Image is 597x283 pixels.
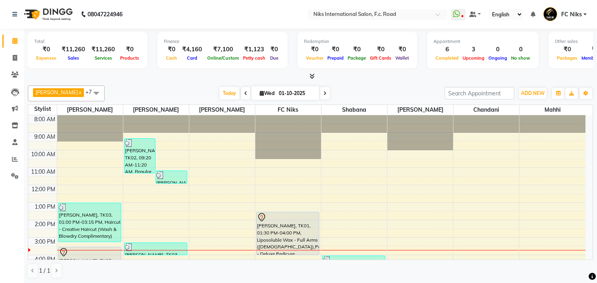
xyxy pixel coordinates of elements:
[304,38,411,45] div: Redemption
[519,105,585,115] span: Mahhi
[205,55,241,61] span: Online/Custom
[393,45,411,54] div: ₹0
[58,45,88,54] div: ₹11,260
[34,38,141,45] div: Total
[33,203,57,211] div: 1:00 PM
[257,212,319,255] div: [PERSON_NAME], TK01, 01:30 PM-04:00 PM, Liposoluble Wax - Full Arms ([DEMOGRAPHIC_DATA]),Pedicure...
[268,55,280,61] span: Due
[519,88,546,99] button: ADD NEW
[555,55,579,61] span: Packages
[461,45,486,54] div: 3
[325,45,346,54] div: ₹0
[486,45,509,54] div: 0
[434,45,461,54] div: 6
[255,105,321,115] span: FC Niks
[123,105,189,115] span: [PERSON_NAME]
[118,55,141,61] span: Products
[509,55,532,61] span: No show
[555,45,579,54] div: ₹0
[276,87,316,99] input: 2025-10-01
[93,55,114,61] span: Services
[29,168,57,176] div: 11:00 AM
[323,256,385,268] div: [PERSON_NAME], TK03, 04:00 PM-04:45 PM, Haircut - Creative Haircut (Wash & Blowdry Complimentary)...
[521,90,544,96] span: ADD NEW
[434,55,461,61] span: Completed
[33,115,57,124] div: 8:00 AM
[33,255,57,264] div: 4:00 PM
[124,139,156,173] div: [PERSON_NAME], TK02, 09:20 AM-11:20 AM, Regular Color Highlights - Long ([DEMOGRAPHIC_DATA]) (₹6999)
[86,89,98,95] span: +7
[189,105,255,115] span: [PERSON_NAME]
[321,105,387,115] span: Shabana
[33,133,57,141] div: 9:00 AM
[461,55,486,61] span: Upcoming
[39,267,50,275] span: 1 / 1
[164,45,179,54] div: ₹0
[445,87,514,99] input: Search Appointment
[543,7,557,21] img: FC Niks
[57,105,123,115] span: [PERSON_NAME]
[325,55,346,61] span: Prepaid
[33,238,57,246] div: 3:00 PM
[393,55,411,61] span: Wallet
[88,3,123,25] b: 08047224946
[30,185,57,194] div: 12:00 PM
[258,90,276,96] span: Wed
[304,45,325,54] div: ₹0
[561,10,582,19] span: FC Niks
[28,105,57,113] div: Stylist
[33,220,57,229] div: 2:00 PM
[368,55,393,61] span: Gift Cards
[486,55,509,61] span: Ongoing
[205,45,241,54] div: ₹7,100
[58,247,121,272] div: [PERSON_NAME], TK05, 03:30 PM-05:00 PM, Root Touch Up (Up To 1.5 Inch) - [MEDICAL_DATA] Free Colo...
[78,89,82,95] a: x
[241,45,267,54] div: ₹1,123
[387,105,453,115] span: [PERSON_NAME]
[29,150,57,159] div: 10:00 AM
[164,38,281,45] div: Finance
[346,45,368,54] div: ₹0
[34,55,58,61] span: Expenses
[124,243,187,255] div: [PERSON_NAME], TK03, 03:15 PM-04:00 PM, Haircut - Creative Haircut (Wash & Blowdry Complimentary)...
[35,89,78,95] span: [PERSON_NAME]
[34,45,58,54] div: ₹0
[66,55,81,61] span: Sales
[185,55,199,61] span: Card
[453,105,519,115] span: Chandani
[179,45,205,54] div: ₹4,160
[58,203,121,242] div: [PERSON_NAME], TK03, 01:00 PM-03:15 PM, Haircut - Creative Haircut (Wash & Blowdry Complimentary)...
[304,55,325,61] span: Voucher
[88,45,118,54] div: ₹11,260
[164,55,179,61] span: Cash
[368,45,393,54] div: ₹0
[220,87,239,99] span: Today
[241,55,267,61] span: Petty cash
[156,171,187,183] div: [PERSON_NAME], TK04, 11:10 AM-11:55 AM, Haircut - Creative Haircut (Wash & Blowdry Complimentary)...
[20,3,75,25] img: logo
[118,45,141,54] div: ₹0
[267,45,281,54] div: ₹0
[434,38,532,45] div: Appointment
[346,55,368,61] span: Package
[509,45,532,54] div: 0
